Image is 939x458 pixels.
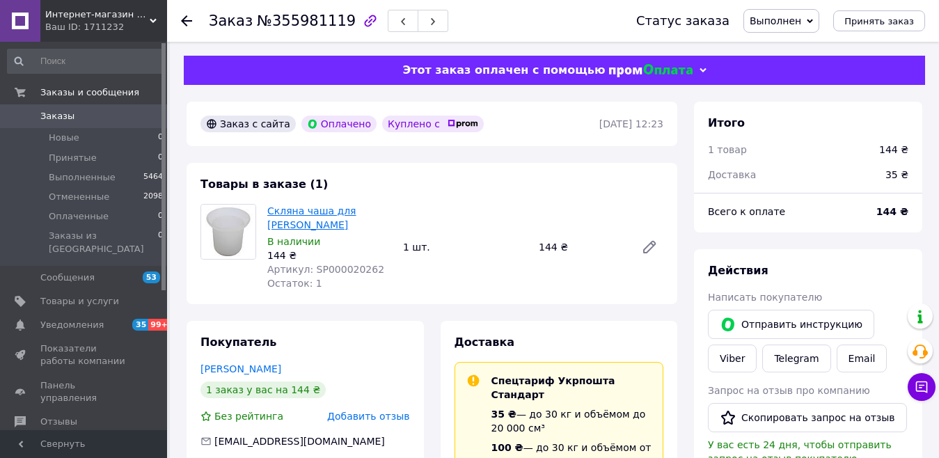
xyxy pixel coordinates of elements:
[158,132,163,144] span: 0
[448,120,478,128] img: prom
[708,310,874,339] button: Отправить инструкцию
[49,191,109,203] span: Отмененные
[609,64,693,77] img: evopay logo
[877,159,917,190] div: 35 ₴
[49,210,109,223] span: Оплаченные
[209,13,253,29] span: Заказ
[382,116,484,132] div: Куплено с
[257,13,356,29] span: №355981119
[267,236,320,247] span: В наличии
[327,411,409,422] span: Добавить отзыв
[267,205,356,230] a: Скляна чаша для [PERSON_NAME]
[708,292,822,303] span: Написать покупателю
[708,264,768,277] span: Действия
[762,345,830,372] a: Telegram
[45,8,150,21] span: Интернет-магазин "Докфон "
[708,345,757,372] a: Viber
[200,335,276,349] span: Покупатель
[402,63,605,77] span: Этот заказ оплачен с помощью
[301,116,377,132] div: Оплачено
[214,411,283,422] span: Без рейтинга
[491,407,652,435] div: — до 30 кг и объёмом до 20 000 см³
[49,152,97,164] span: Принятые
[844,16,914,26] span: Принять заказ
[181,14,192,28] div: Вернуться назад
[40,416,77,428] span: Отзывы
[132,319,148,331] span: 35
[267,278,322,289] span: Остаток: 1
[200,177,328,191] span: Товары в заказе (1)
[49,230,158,255] span: Заказы из [GEOGRAPHIC_DATA]
[200,381,326,398] div: 1 заказ у вас на 144 ₴
[533,237,630,257] div: 144 ₴
[876,206,908,217] b: 144 ₴
[49,171,116,184] span: Выполненные
[491,442,523,453] span: 100 ₴
[45,21,167,33] div: Ваш ID: 1711232
[40,86,139,99] span: Заказы и сообщения
[40,271,95,284] span: Сообщения
[708,116,745,129] span: Итого
[49,132,79,144] span: Новые
[40,379,129,404] span: Панель управления
[491,409,516,420] span: 35 ₴
[908,373,936,401] button: Чат с покупателем
[200,363,281,374] a: [PERSON_NAME]
[201,205,255,259] img: Скляна чаша для йоржика Germece
[40,295,119,308] span: Товары и услуги
[837,345,887,372] button: Email
[143,271,160,283] span: 53
[143,171,163,184] span: 5464
[158,230,163,255] span: 0
[397,237,533,257] div: 1 шт.
[636,233,663,261] a: Редактировать
[40,319,104,331] span: Уведомления
[455,335,515,349] span: Доставка
[214,436,385,447] span: [EMAIL_ADDRESS][DOMAIN_NAME]
[879,143,908,157] div: 144 ₴
[40,110,74,123] span: Заказы
[708,169,756,180] span: Доставка
[491,375,615,400] span: Спецтариф Укрпошта Стандарт
[599,118,663,129] time: [DATE] 12:23
[143,191,163,203] span: 2098
[40,342,129,368] span: Показатели работы компании
[708,403,907,432] button: Скопировать запрос на отзыв
[708,206,785,217] span: Всего к оплате
[636,14,729,28] div: Статус заказа
[200,116,296,132] div: Заказ с сайта
[148,319,171,331] span: 99+
[7,49,164,74] input: Поиск
[158,210,163,223] span: 0
[708,144,747,155] span: 1 товар
[833,10,925,31] button: Принять заказ
[267,264,384,275] span: Артикул: SP000020262
[267,248,392,262] div: 144 ₴
[708,385,870,396] span: Запрос на отзыв про компанию
[158,152,163,164] span: 0
[750,15,801,26] span: Выполнен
